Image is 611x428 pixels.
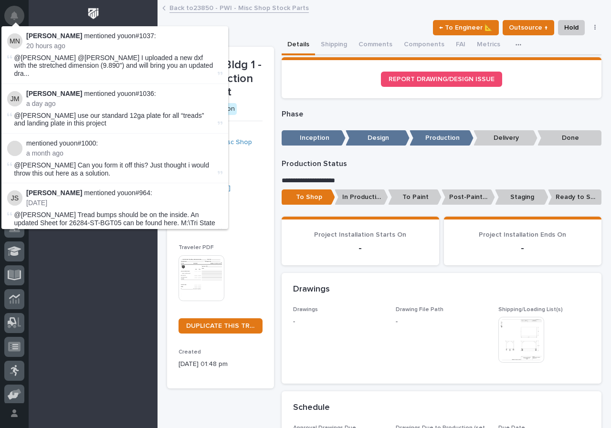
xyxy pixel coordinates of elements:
[479,231,566,238] span: Project Installation Ends On
[315,35,353,55] button: Shipping
[398,35,450,55] button: Components
[388,189,442,205] p: To Paint
[282,35,315,55] button: Details
[77,139,96,147] a: #1000
[26,42,222,50] p: 20 hours ago
[179,245,214,251] span: Traveler PDF
[293,403,330,413] h2: Schedule
[84,5,102,22] img: Workspace Logo
[26,100,222,108] p: a day ago
[26,90,222,98] p: mentioned you on :
[498,307,563,313] span: Shipping/Loading List(s)
[136,32,154,40] a: #1037
[4,6,24,26] button: Notifications
[7,190,22,206] img: Juan Santillan
[293,317,384,327] p: -
[353,35,398,55] button: Comments
[179,359,263,369] p: [DATE] 01:48 pm
[503,20,554,35] button: Outsource ↑
[474,130,537,146] p: Delivery
[179,349,201,355] span: Created
[12,11,24,27] div: Notifications
[136,90,154,97] a: #1036
[282,110,602,119] p: Phase
[14,211,216,235] span: @[PERSON_NAME] Tread bumps should be on the inside. An updated Sheet for 26284-ST-BGT05 can be fo...
[396,307,443,313] span: Drawing File Path
[26,32,222,40] p: mentioned you on :
[495,189,548,205] p: Staging
[14,161,209,177] span: @[PERSON_NAME] Can you form it off this? Just thought i would throw this out here as a solution.
[186,323,255,329] span: DUPLICATE THIS TRAVELER
[169,2,309,13] a: Back to23850 - PWI - Misc Shop Stock Parts
[26,199,222,207] p: [DATE]
[381,72,502,87] a: REPORT DRAWING/DESIGN ISSUE
[396,317,398,327] p: -
[14,112,204,127] span: @[PERSON_NAME] use our standard 12ga plate for all “treads” and landing plate in this project
[282,159,602,168] p: Production Status
[26,189,82,197] strong: [PERSON_NAME]
[537,130,601,146] p: Done
[179,318,263,334] a: DUPLICATE THIS TRAVELER
[558,20,585,35] button: Hold
[293,242,428,254] p: -
[564,22,579,33] span: Hold
[455,242,590,254] p: -
[335,189,388,205] p: In Production
[282,130,346,146] p: Inception
[389,76,495,83] span: REPORT DRAWING/DESIGN ISSUE
[433,20,499,35] button: ← To Engineer 📐
[7,33,22,49] img: Marston Norris
[293,284,330,295] h2: Drawings
[26,90,82,97] strong: [PERSON_NAME]
[439,22,493,33] span: ← To Engineer 📐
[293,307,318,313] span: Drawings
[548,189,601,205] p: Ready to Ship
[26,149,222,157] p: a month ago
[471,35,506,55] button: Metrics
[450,35,471,55] button: FAI
[346,130,410,146] p: Design
[410,130,474,146] p: Production
[26,32,82,40] strong: [PERSON_NAME]
[136,189,150,197] a: #964
[442,189,495,205] p: Post-Paint Assembly
[509,22,548,33] span: Outsource ↑
[26,189,222,197] p: mentioned you on :
[14,54,216,78] span: @[PERSON_NAME] @[PERSON_NAME] I uploaded a new dxf with the stretched dimension (9.890") and will...
[7,91,22,106] img: Johnathan McGurn
[282,189,335,205] p: To Shop
[26,139,222,147] p: mentioned you on :
[314,231,406,238] span: Project Installation Starts On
